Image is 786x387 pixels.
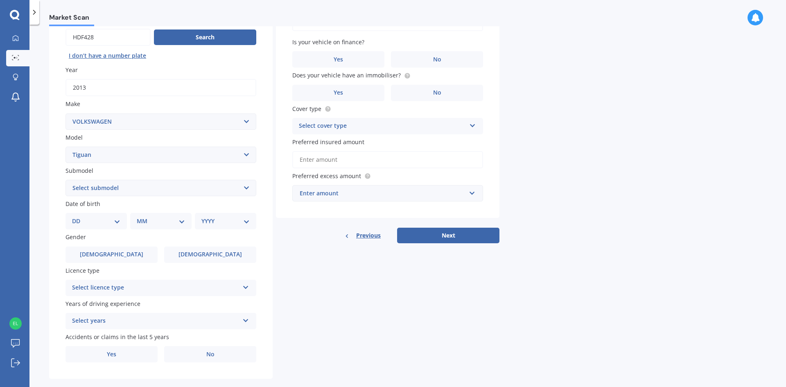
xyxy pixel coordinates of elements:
[80,251,143,258] span: [DEMOGRAPHIC_DATA]
[292,105,321,113] span: Cover type
[72,283,239,293] div: Select licence type
[178,251,242,258] span: [DEMOGRAPHIC_DATA]
[206,351,215,358] span: No
[397,228,499,243] button: Next
[65,200,100,208] span: Date of birth
[299,121,466,131] div: Select cover type
[154,29,256,45] button: Search
[292,72,401,79] span: Does your vehicle have an immobiliser?
[65,79,256,96] input: YYYY
[65,300,140,308] span: Years of driving experience
[65,134,83,141] span: Model
[65,233,86,241] span: Gender
[107,351,116,358] span: Yes
[300,189,466,198] div: Enter amount
[433,89,441,96] span: No
[65,100,80,108] span: Make
[292,138,364,146] span: Preferred insured amount
[292,151,483,168] input: Enter amount
[433,56,441,63] span: No
[65,333,169,341] span: Accidents or claims in the last 5 years
[65,167,93,174] span: Submodel
[72,316,239,326] div: Select years
[334,89,343,96] span: Yes
[9,317,22,330] img: e0ef515876341bc370b2118f46adbb10
[292,172,361,180] span: Preferred excess amount
[65,49,149,62] button: I don’t have a number plate
[65,29,151,46] input: Enter plate number
[65,66,78,74] span: Year
[334,56,343,63] span: Yes
[356,229,381,242] span: Previous
[292,38,364,46] span: Is your vehicle on finance?
[49,14,94,25] span: Market Scan
[65,267,99,274] span: Licence type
